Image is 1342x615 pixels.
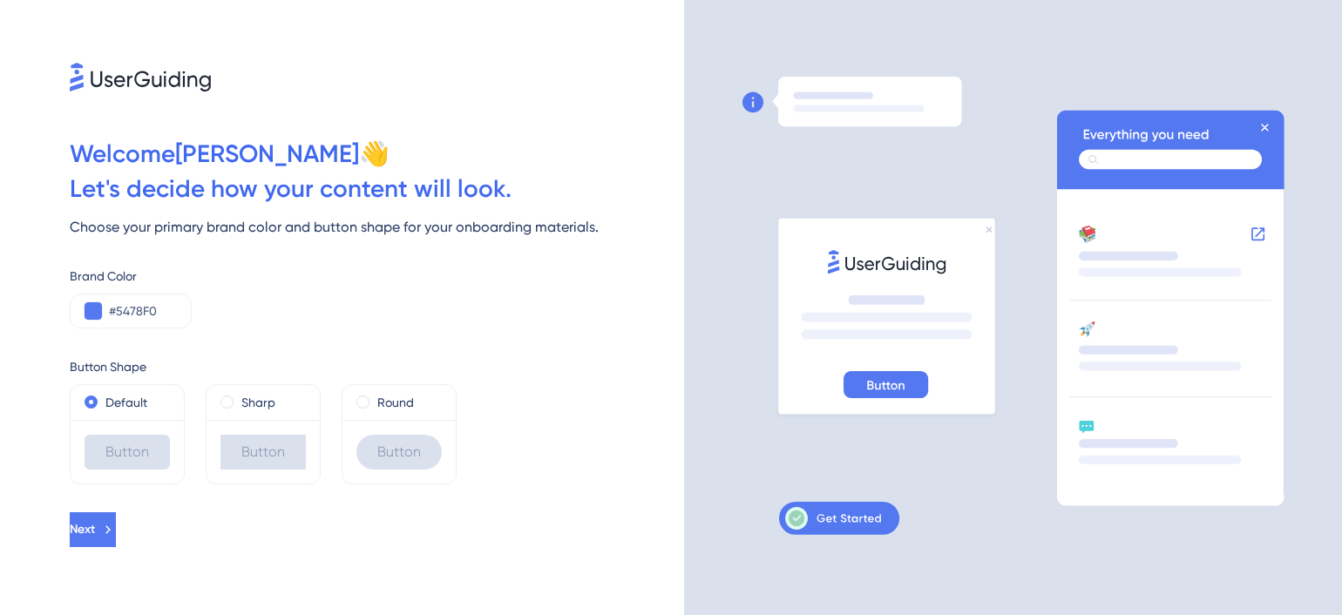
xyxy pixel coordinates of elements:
div: Brand Color [70,266,684,287]
div: Button [85,435,170,470]
button: Next [70,512,116,547]
div: Let ' s decide how your content will look. [70,172,684,206]
div: Button Shape [70,356,684,377]
label: Sharp [241,392,275,413]
div: Welcome [PERSON_NAME] 👋 [70,137,684,172]
div: Choose your primary brand color and button shape for your onboarding materials. [70,217,684,238]
div: Button [356,435,442,470]
div: Button [220,435,306,470]
label: Round [377,392,414,413]
label: Default [105,392,147,413]
span: Next [70,519,95,540]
